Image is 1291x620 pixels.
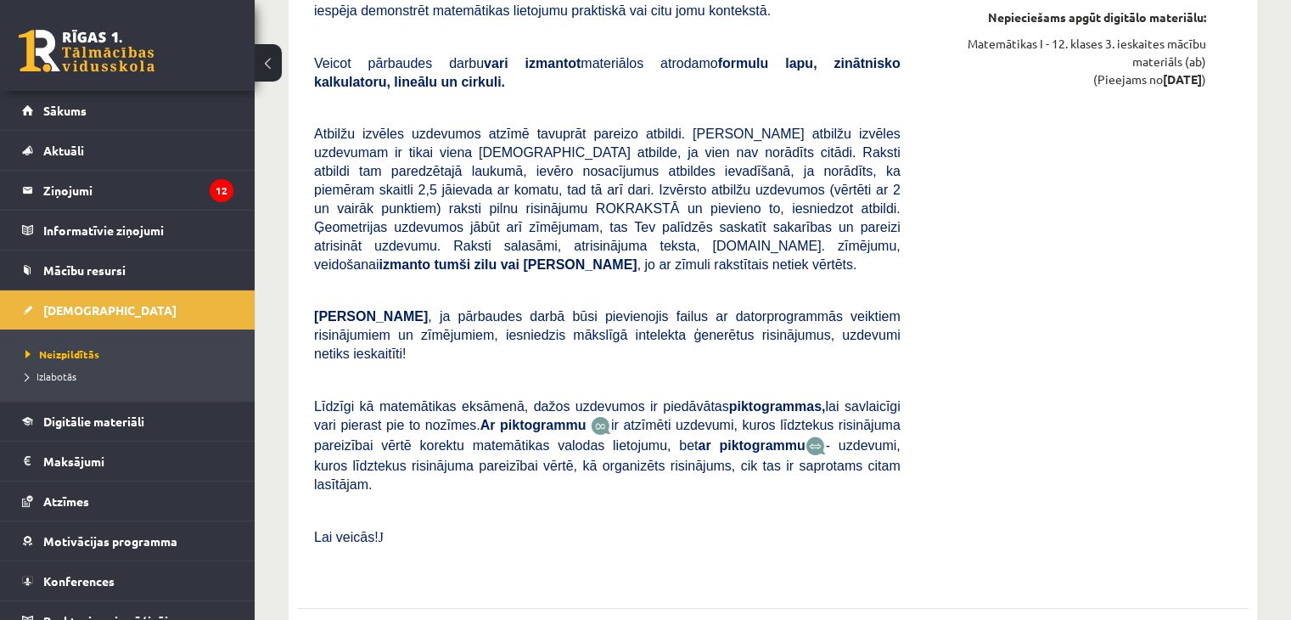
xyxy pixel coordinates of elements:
span: Motivācijas programma [43,533,177,549]
legend: Ziņojumi [43,171,233,210]
span: , ja pārbaudes darbā būsi pievienojis failus ar datorprogrammās veiktiem risinājumiem un zīmējumi... [314,309,901,361]
span: [PERSON_NAME] [314,309,428,324]
legend: Maksājumi [43,442,233,481]
b: vari izmantot [484,56,581,70]
span: Izlabotās [25,369,76,383]
a: Aktuāli [22,131,233,170]
a: Ziņojumi12 [22,171,233,210]
i: 12 [210,179,233,202]
a: Digitālie materiāli [22,402,233,441]
b: tumši zilu vai [PERSON_NAME] [434,257,637,272]
a: [DEMOGRAPHIC_DATA] [22,290,233,330]
a: Konferences [22,561,233,600]
span: Atbilžu izvēles uzdevumos atzīmē tavuprāt pareizo atbildi. [PERSON_NAME] atbilžu izvēles uzdevuma... [314,127,901,272]
a: Mācību resursi [22,251,233,290]
a: Izlabotās [25,369,238,384]
a: Motivācijas programma [22,521,233,561]
img: JfuEzvunn4EvwAAAAASUVORK5CYII= [591,416,611,436]
a: Rīgas 1. Tālmācības vidusskola [19,30,154,72]
span: Aktuāli [43,143,84,158]
a: Sākums [22,91,233,130]
span: Atzīmes [43,493,89,509]
span: - uzdevumi, kuros līdztekus risinājuma pareizībai vērtē, kā organizēts risinājums, cik tas ir sap... [314,438,901,492]
a: Neizpildītās [25,347,238,362]
b: piktogrammas, [729,399,826,414]
strong: [DATE] [1163,71,1202,87]
a: Maksājumi [22,442,233,481]
img: wKvN42sLe3LLwAAAABJRU5ErkJggg== [805,437,826,456]
span: [DEMOGRAPHIC_DATA] [43,302,177,318]
div: Nepieciešams apgūt digitālo materiālu: [926,8,1206,26]
b: formulu lapu, zinātnisko kalkulatoru, lineālu un cirkuli. [314,56,901,89]
span: Digitālie materiāli [43,414,144,429]
span: Līdzīgi kā matemātikas eksāmenā, dažos uzdevumos ir piedāvātas lai savlaicīgi vari pierast pie to... [314,399,901,432]
span: Sākums [43,103,87,118]
span: Mācību resursi [43,262,126,278]
span: Konferences [43,573,115,589]
span: Lai veicās! [314,530,379,544]
span: Veicot pārbaudes darbu materiālos atrodamo [314,56,901,89]
div: Matemātikas I - 12. klases 3. ieskaites mācību materiāls (ab) (Pieejams no ) [926,35,1206,88]
a: Atzīmes [22,482,233,521]
b: izmanto [379,257,430,272]
legend: Informatīvie ziņojumi [43,211,233,250]
span: J [379,530,384,544]
a: Informatīvie ziņojumi [22,211,233,250]
span: ir atzīmēti uzdevumi, kuros līdztekus risinājuma pareizībai vērtē korektu matemātikas valodas lie... [314,418,901,453]
b: ar piktogrammu [698,438,805,453]
span: Neizpildītās [25,347,99,361]
b: Ar piktogrammu [480,418,587,432]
